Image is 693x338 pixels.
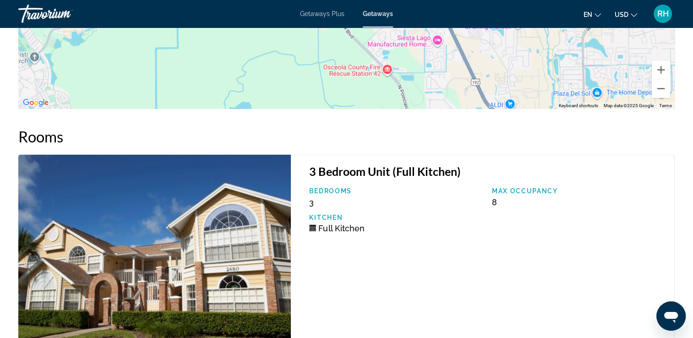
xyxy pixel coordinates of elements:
[318,223,364,233] span: Full Kitchen
[309,197,314,207] span: 3
[615,8,637,21] button: Change currency
[651,4,675,23] button: User Menu
[21,97,51,109] a: Open this area in Google Maps (opens a new window)
[659,103,672,108] a: Terms (opens in new tab)
[492,197,497,207] span: 8
[652,60,670,79] button: Zoom in
[300,10,344,17] a: Getaways Plus
[615,11,628,18] span: USD
[492,187,665,194] p: Max Occupancy
[21,97,51,109] img: Google
[652,79,670,98] button: Zoom out
[657,9,669,18] span: RH
[309,187,482,194] p: Bedrooms
[584,8,601,21] button: Change language
[309,164,665,178] h3: 3 Bedroom Unit (Full Kitchen)
[559,102,598,109] button: Keyboard shortcuts
[18,2,110,26] a: Travorium
[604,103,654,108] span: Map data ©2025 Google
[363,10,393,17] a: Getaways
[309,213,482,221] p: Kitchen
[18,127,675,145] h2: Rooms
[584,11,592,18] span: en
[656,301,686,331] iframe: Button to launch messaging window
